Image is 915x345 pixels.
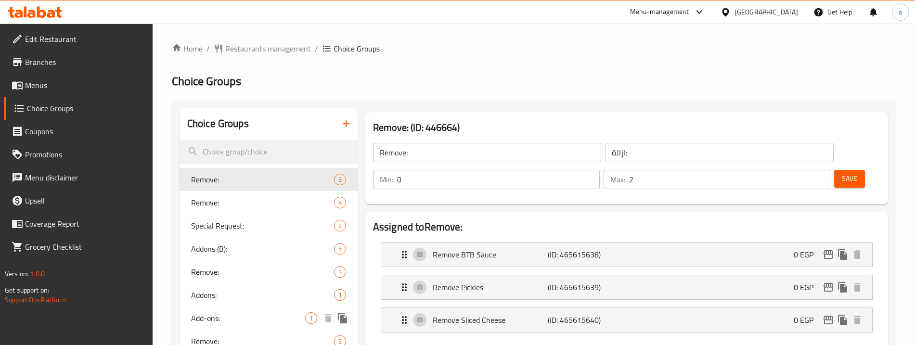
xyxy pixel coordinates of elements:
div: [GEOGRAPHIC_DATA] [735,7,798,17]
div: Expand [381,275,872,299]
input: search [180,140,358,164]
span: Special Request: [191,220,334,231]
a: Branches [4,51,153,74]
span: Menus [25,79,145,91]
button: delete [850,247,864,262]
div: Expand [381,243,872,267]
span: 4 [335,198,346,207]
span: 2 [335,221,346,230]
p: Max: [610,174,625,185]
span: Choice Groups [334,43,380,54]
span: Promotions [25,149,145,160]
span: 1.0.0 [30,268,45,280]
h2: Choice Groups [187,116,249,131]
a: Promotions [4,143,153,166]
span: 1 [335,291,346,300]
span: Addons: [191,289,334,301]
nav: breadcrumb [172,43,896,54]
button: edit [821,280,836,294]
span: Menu disclaimer [25,172,145,183]
span: Save [842,173,857,185]
span: Remove: [191,197,334,208]
div: Add-ons:1deleteduplicate [180,307,358,330]
button: delete [850,313,864,327]
a: Coverage Report [4,212,153,235]
span: Remove: [191,174,334,185]
span: 1 [306,314,317,323]
button: duplicate [836,280,850,294]
button: duplicate [335,311,350,325]
li: / [206,43,210,54]
p: Remove BTB Sauce [433,249,548,260]
div: Choices [334,289,346,301]
span: Coupons [25,126,145,137]
h2: Assigned to Remove: [373,220,880,234]
span: Addons (B): [191,243,334,255]
p: Remove Sliced Cheese [433,314,548,326]
span: Restaurants management [225,43,311,54]
a: Menus [4,74,153,97]
span: Get support on: [5,284,49,296]
a: Home [172,43,203,54]
span: Branches [25,56,145,68]
span: Remove: [191,266,334,278]
a: Choice Groups [4,97,153,120]
span: Coverage Report [25,218,145,230]
span: Grocery Checklist [25,241,145,253]
button: edit [821,313,836,327]
div: Choices [334,243,346,255]
a: Support.OpsPlatform [5,294,66,306]
div: Choices [334,266,346,278]
li: Expand [373,271,880,304]
li: Expand [373,238,880,271]
span: 3 [335,175,346,184]
div: Remove:3 [180,168,358,191]
button: delete [321,311,335,325]
p: (ID: 465615640) [548,314,624,326]
li: / [315,43,318,54]
button: duplicate [836,313,850,327]
div: Choices [334,197,346,208]
p: 0 EGP [794,281,821,293]
span: Edit Restaurant [25,33,145,45]
div: Choices [334,220,346,231]
a: Coupons [4,120,153,143]
div: Remove:4 [180,191,358,214]
div: Expand [381,308,872,332]
p: Min: [380,174,393,185]
p: (ID: 465615639) [548,281,624,293]
a: Menu disclaimer [4,166,153,189]
button: Save [834,170,865,188]
p: (ID: 465615638) [548,249,624,260]
p: 0 EGP [794,314,821,326]
button: duplicate [836,247,850,262]
a: Grocery Checklist [4,235,153,258]
p: Remove Pickles [433,281,548,293]
a: Edit Restaurant [4,27,153,51]
div: Choices [305,312,317,324]
div: Special Request:2 [180,214,358,237]
span: Choice Groups [172,70,241,92]
p: 0 EGP [794,249,821,260]
a: Upsell [4,189,153,212]
span: a [899,7,902,17]
li: Expand [373,304,880,336]
div: Addons:1 [180,283,358,307]
a: Restaurants management [214,43,311,54]
div: Choices [334,174,346,185]
span: Upsell [25,195,145,206]
span: 5 [335,244,346,254]
button: edit [821,247,836,262]
button: delete [850,280,864,294]
span: 3 [335,268,346,277]
div: Addons (B):5 [180,237,358,260]
h3: Remove: (ID: 446664) [373,120,880,135]
div: Remove:3 [180,260,358,283]
span: Add-ons: [191,312,305,324]
span: Choice Groups [27,102,145,114]
div: Menu-management [630,6,689,18]
span: Version: [5,268,28,280]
